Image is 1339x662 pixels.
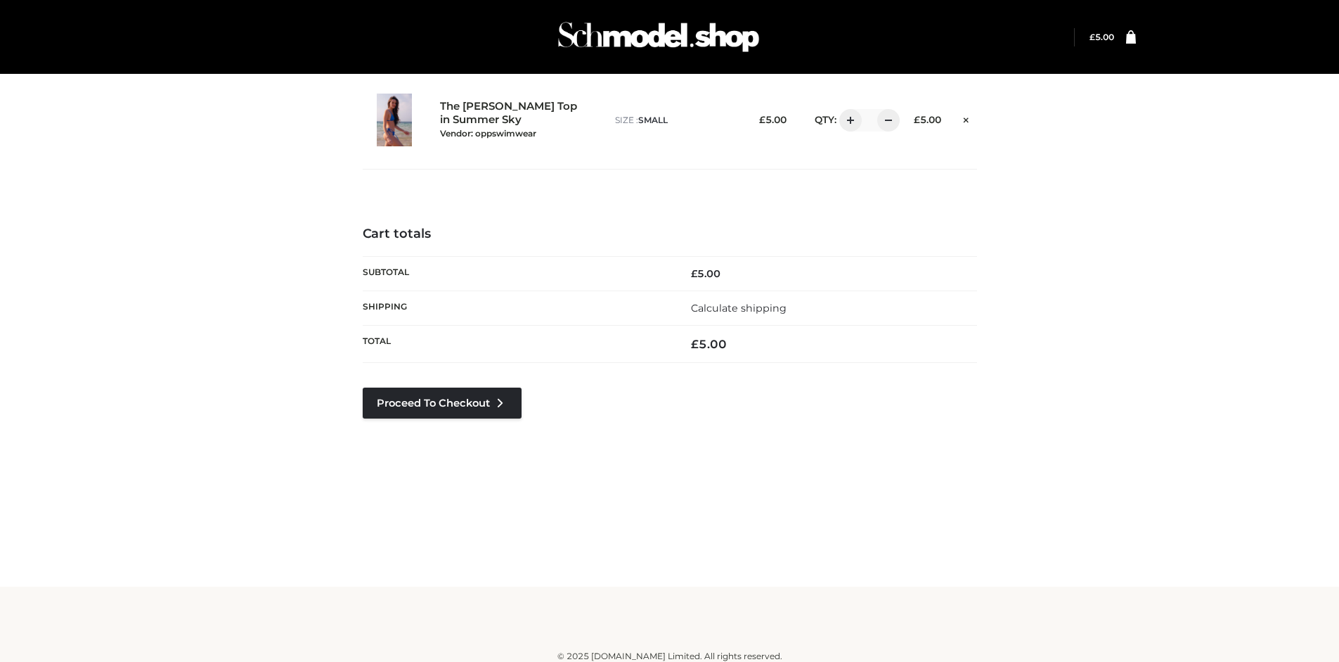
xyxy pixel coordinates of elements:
[955,109,976,127] a: Remove this item
[1089,32,1114,42] bdi: 5.00
[363,326,670,363] th: Total
[363,291,670,325] th: Shipping
[363,227,977,242] h4: Cart totals
[553,9,764,65] img: Schmodel Admin 964
[363,388,522,419] a: Proceed to Checkout
[759,114,765,125] span: £
[691,337,699,351] span: £
[801,109,890,132] div: QTY:
[691,267,720,280] bdi: 5.00
[691,267,697,280] span: £
[363,256,670,291] th: Subtotal
[691,302,787,314] a: Calculate shipping
[691,337,727,351] bdi: 5.00
[638,115,668,125] span: SMALL
[914,114,920,125] span: £
[1089,32,1114,42] a: £5.00
[440,128,536,139] small: Vendor: oppswimwear
[440,100,585,139] a: The [PERSON_NAME] Top in Summer SkyVendor: oppswimwear
[615,114,735,127] p: size :
[914,114,941,125] bdi: 5.00
[759,114,787,125] bdi: 5.00
[1089,32,1095,42] span: £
